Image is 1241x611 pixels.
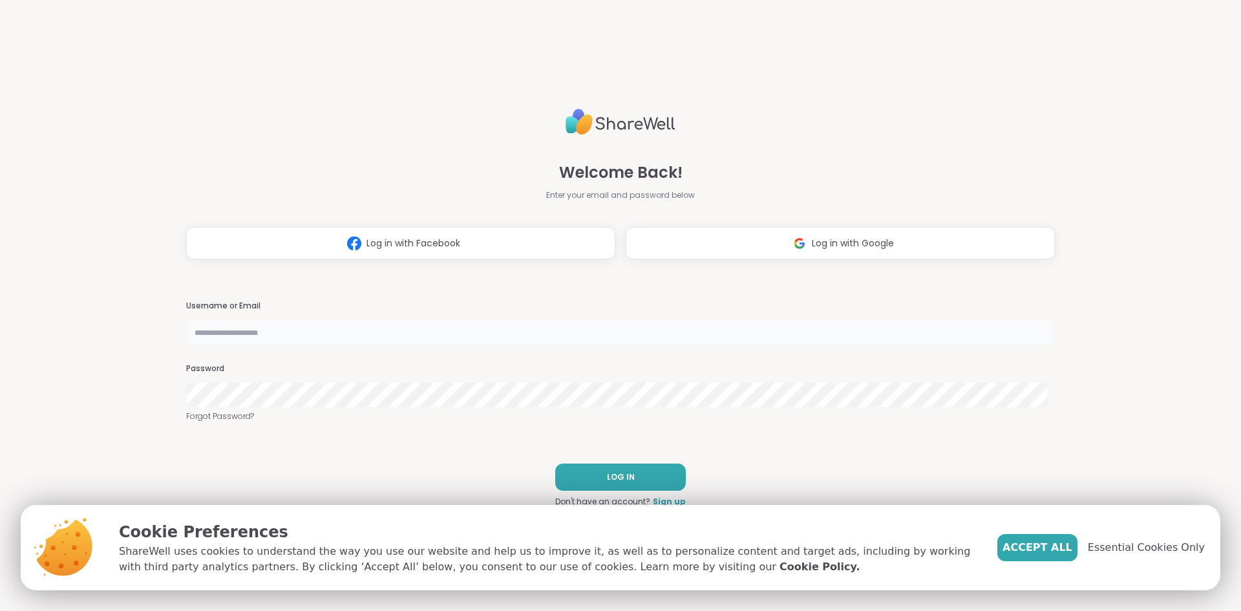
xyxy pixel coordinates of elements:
span: Essential Cookies Only [1088,540,1205,555]
a: Sign up [653,496,686,508]
p: ShareWell uses cookies to understand the way you use our website and help us to improve it, as we... [119,544,977,575]
button: Accept All [997,534,1077,561]
span: Welcome Back! [559,161,683,184]
button: LOG IN [555,464,686,491]
h3: Username or Email [186,301,1055,312]
span: Accept All [1002,540,1072,555]
button: Log in with Facebook [186,227,615,259]
span: LOG IN [607,471,635,483]
span: Don't have an account? [555,496,650,508]
img: ShareWell Logomark [342,231,366,255]
button: Log in with Google [626,227,1055,259]
span: Log in with Facebook [366,237,460,250]
a: Forgot Password? [186,411,1055,422]
span: Log in with Google [812,237,894,250]
img: ShareWell Logo [566,103,675,140]
p: Cookie Preferences [119,520,977,544]
span: Enter your email and password below [546,189,695,201]
img: ShareWell Logomark [787,231,812,255]
a: Cookie Policy. [780,559,860,575]
h3: Password [186,363,1055,374]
